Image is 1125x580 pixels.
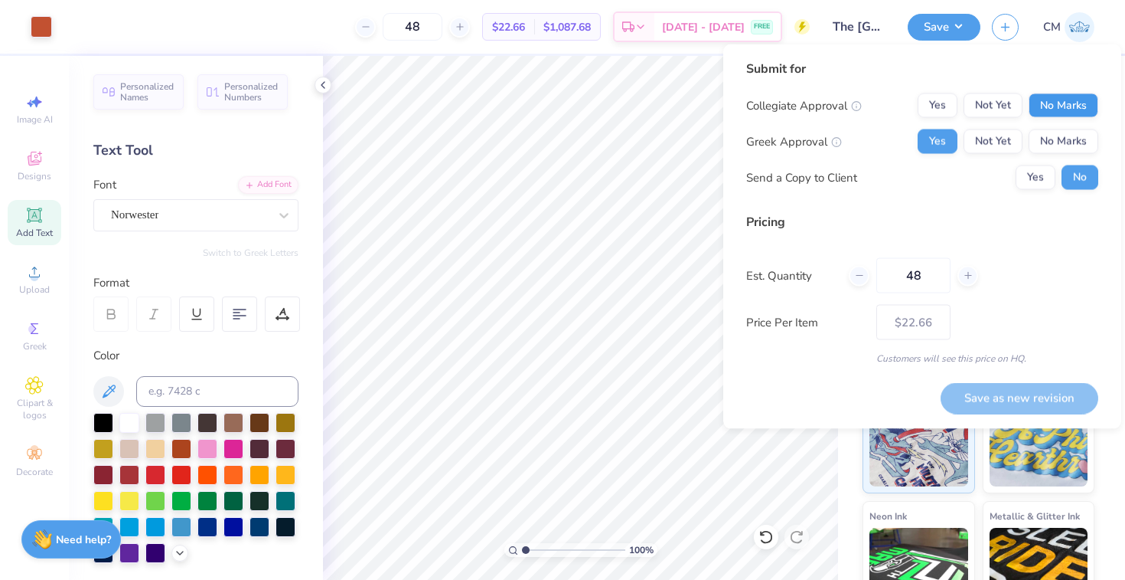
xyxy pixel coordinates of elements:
[136,376,298,407] input: e.g. 7428 c
[629,543,654,557] span: 100 %
[746,97,862,114] div: Collegiate Approval
[990,508,1080,524] span: Metallic & Glitter Ink
[1043,12,1094,42] a: CM
[19,283,50,296] span: Upload
[93,140,298,161] div: Text Tool
[93,347,298,365] div: Color
[821,11,896,42] input: Untitled Design
[16,227,53,239] span: Add Text
[120,81,174,103] span: Personalized Names
[1029,93,1098,118] button: No Marks
[1029,129,1098,154] button: No Marks
[16,466,53,478] span: Decorate
[492,19,525,35] span: $22.66
[238,176,298,194] div: Add Font
[1061,165,1098,190] button: No
[93,176,116,194] label: Font
[746,213,1098,231] div: Pricing
[754,21,770,32] span: FREE
[746,169,857,186] div: Send a Copy to Client
[869,508,907,524] span: Neon Ink
[964,93,1022,118] button: Not Yet
[56,532,111,547] strong: Need help?
[1016,165,1055,190] button: Yes
[746,313,865,331] label: Price Per Item
[746,352,1098,365] div: Customers will see this price on HQ.
[918,93,957,118] button: Yes
[964,129,1022,154] button: Not Yet
[876,258,951,293] input: – –
[93,274,300,292] div: Format
[918,129,957,154] button: Yes
[746,133,842,150] div: Greek Approval
[869,410,968,487] img: Standard
[543,19,591,35] span: $1,087.68
[662,19,745,35] span: [DATE] - [DATE]
[990,410,1088,487] img: Puff Ink
[383,13,442,41] input: – –
[908,14,980,41] button: Save
[8,397,61,421] span: Clipart & logos
[224,81,279,103] span: Personalized Numbers
[746,267,837,284] label: Est. Quantity
[23,340,47,352] span: Greek
[203,247,298,259] button: Switch to Greek Letters
[1043,18,1061,36] span: CM
[1065,12,1094,42] img: Chloe Murlin
[18,170,51,182] span: Designs
[17,113,53,126] span: Image AI
[746,60,1098,78] div: Submit for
